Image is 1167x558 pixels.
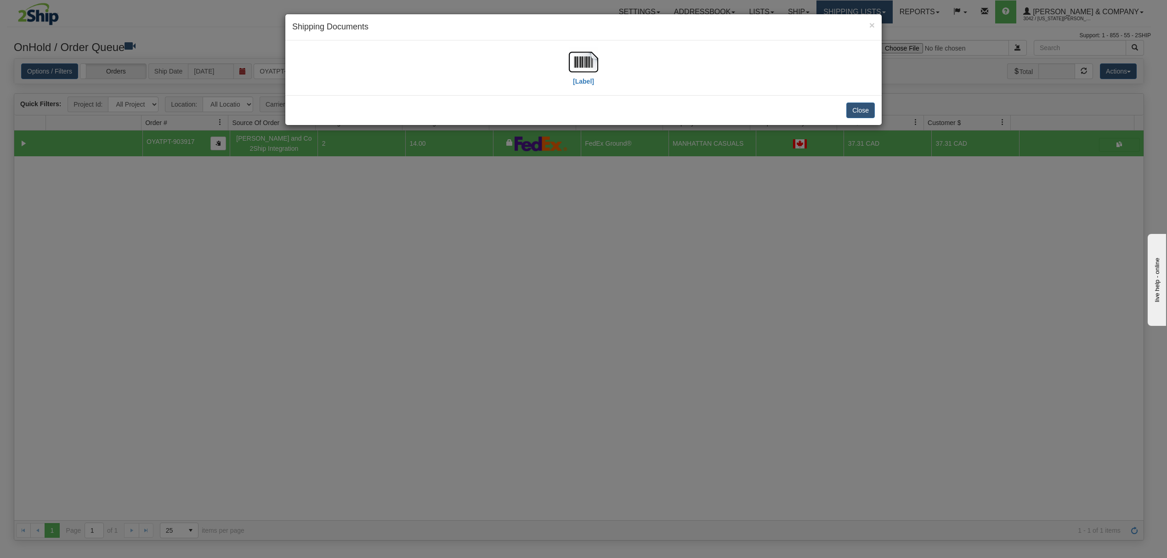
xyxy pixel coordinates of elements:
div: live help - online [7,8,85,15]
h4: Shipping Documents [292,21,875,33]
a: [Label] [569,57,598,85]
span: × [869,20,875,30]
button: Close [846,102,875,118]
label: [Label] [573,77,594,86]
button: Close [869,20,875,30]
iframe: chat widget [1146,232,1166,326]
img: barcode.jpg [569,47,598,77]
